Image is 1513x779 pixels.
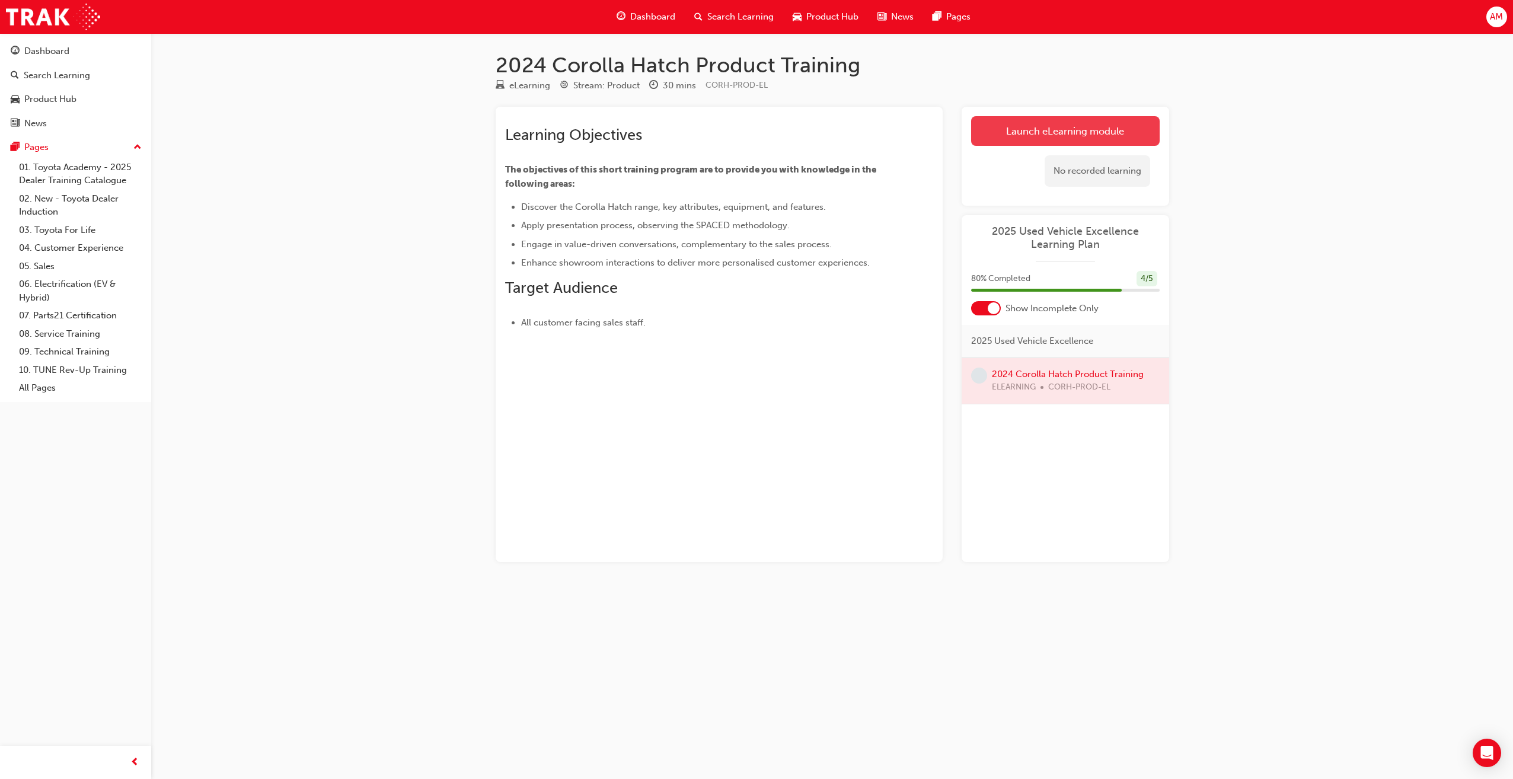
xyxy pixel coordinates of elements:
div: 30 mins [663,79,696,92]
span: Search Learning [707,10,774,24]
div: Type [496,78,550,93]
span: Enhance showroom interactions to deliver more personalised customer experiences. [521,257,870,268]
span: learningResourceType_ELEARNING-icon [496,81,505,91]
span: prev-icon [130,755,139,770]
div: Pages [24,141,49,154]
span: clock-icon [649,81,658,91]
a: Product Hub [5,88,146,110]
div: Search Learning [24,69,90,82]
a: 03. Toyota For Life [14,221,146,240]
span: Pages [946,10,971,24]
a: 05. Sales [14,257,146,276]
a: All Pages [14,379,146,397]
span: guage-icon [11,46,20,57]
span: search-icon [11,71,19,81]
span: up-icon [133,140,142,155]
span: news-icon [11,119,20,129]
a: pages-iconPages [923,5,980,29]
a: 07. Parts21 Certification [14,307,146,325]
div: 4 / 5 [1137,271,1157,287]
div: Product Hub [24,92,76,106]
span: 80 % Completed [971,272,1030,286]
div: No recorded learning [1045,155,1150,187]
div: Stream: Product [573,79,640,92]
span: Target Audience [505,279,618,297]
a: 02. New - Toyota Dealer Induction [14,190,146,221]
span: The objectives of this short training program are to provide you with knowledge in the following ... [505,164,878,189]
div: Dashboard [24,44,69,58]
a: 09. Technical Training [14,343,146,361]
a: 04. Customer Experience [14,239,146,257]
a: guage-iconDashboard [607,5,685,29]
span: pages-icon [11,142,20,153]
span: 2025 Used Vehicle Excellence [971,334,1093,348]
a: Search Learning [5,65,146,87]
a: 08. Service Training [14,325,146,343]
span: Apply presentation process, observing the SPACED methodology. [521,220,790,231]
span: search-icon [694,9,703,24]
div: Stream [560,78,640,93]
div: Duration [649,78,696,93]
a: 01. Toyota Academy - 2025 Dealer Training Catalogue [14,158,146,190]
span: Show Incomplete Only [1006,302,1099,315]
a: car-iconProduct Hub [783,5,868,29]
h1: 2024 Corolla Hatch Product Training [496,52,1169,78]
span: News [891,10,914,24]
span: Learning Objectives [505,126,642,144]
div: Open Intercom Messenger [1473,739,1501,767]
a: Launch eLearning module [971,116,1160,146]
span: target-icon [560,81,569,91]
a: Dashboard [5,40,146,62]
div: eLearning [509,79,550,92]
span: learningRecordVerb_NONE-icon [971,368,987,384]
span: Discover the Corolla Hatch range, key attributes, equipment, and features. [521,202,826,212]
a: 10. TUNE Rev-Up Training [14,361,146,379]
button: AM [1486,7,1507,27]
span: car-icon [11,94,20,105]
span: news-icon [877,9,886,24]
span: pages-icon [933,9,941,24]
span: All customer facing sales staff. [521,317,646,328]
span: Product Hub [806,10,858,24]
img: Trak [6,4,100,30]
span: car-icon [793,9,802,24]
span: guage-icon [617,9,625,24]
div: News [24,117,47,130]
a: 06. Electrification (EV & Hybrid) [14,275,146,307]
a: search-iconSearch Learning [685,5,783,29]
button: Pages [5,136,146,158]
a: 2025 Used Vehicle Excellence Learning Plan [971,225,1160,251]
span: Engage in value-driven conversations, complementary to the sales process. [521,239,832,250]
a: news-iconNews [868,5,923,29]
span: Learning resource code [706,80,768,90]
a: News [5,113,146,135]
button: DashboardSearch LearningProduct HubNews [5,38,146,136]
span: Dashboard [630,10,675,24]
span: AM [1490,10,1503,24]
